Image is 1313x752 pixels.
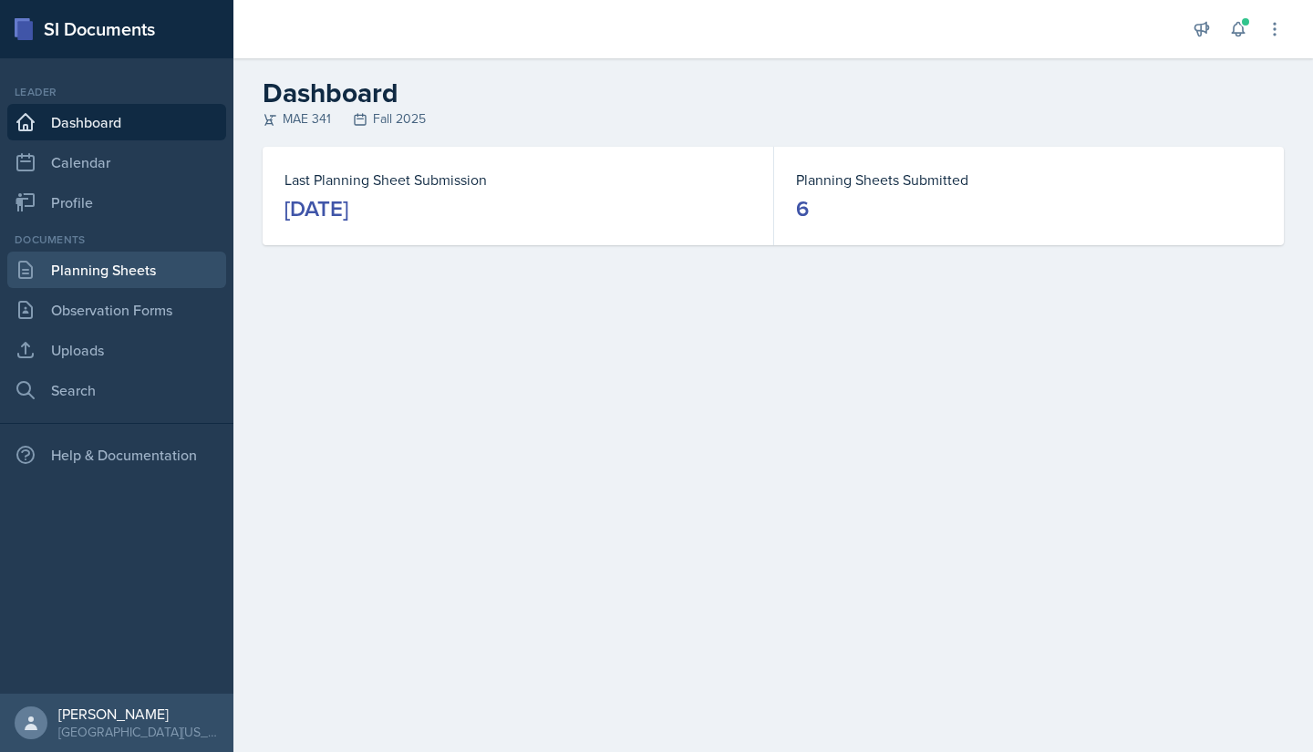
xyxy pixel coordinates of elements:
[796,194,809,223] div: 6
[58,705,219,723] div: [PERSON_NAME]
[7,104,226,140] a: Dashboard
[7,232,226,248] div: Documents
[263,109,1284,129] div: MAE 341 Fall 2025
[7,252,226,288] a: Planning Sheets
[284,169,751,191] dt: Last Planning Sheet Submission
[7,372,226,408] a: Search
[7,184,226,221] a: Profile
[7,437,226,473] div: Help & Documentation
[796,169,1262,191] dt: Planning Sheets Submitted
[7,144,226,180] a: Calendar
[7,84,226,100] div: Leader
[263,77,1284,109] h2: Dashboard
[7,292,226,328] a: Observation Forms
[284,194,348,223] div: [DATE]
[58,723,219,741] div: [GEOGRAPHIC_DATA][US_STATE] in [GEOGRAPHIC_DATA]
[7,332,226,368] a: Uploads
